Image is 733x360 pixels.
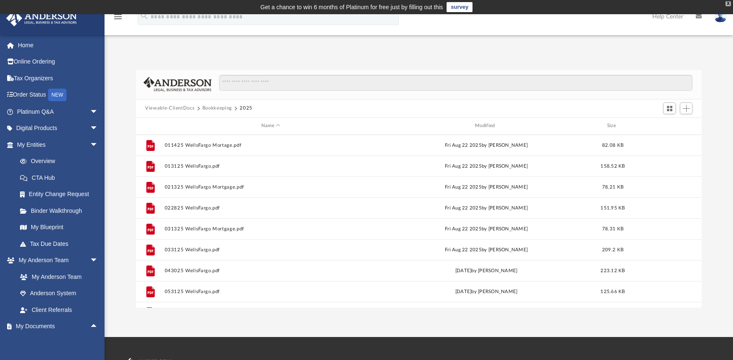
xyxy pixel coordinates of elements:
a: My Documentsarrow_drop_up [6,318,107,335]
div: Modified [380,122,593,130]
button: 013125 WellsFargo.pdf [165,163,377,169]
div: Name [164,122,377,130]
button: Bookkeeping [202,105,232,112]
a: Anderson System [12,285,107,302]
img: User Pic [714,10,727,23]
div: NEW [48,89,66,101]
span: 82.08 KB [602,143,623,147]
span: 223.12 KB [600,268,625,273]
button: Viewable-ClientDocs [145,105,194,112]
button: 021325 WellsFargo Mortgage.pdf [165,184,377,190]
a: Online Ordering [6,54,111,70]
input: Search files and folders [219,75,692,91]
a: Tax Due Dates [12,235,111,252]
a: My Entitiesarrow_drop_down [6,136,111,153]
span: 209.2 KB [602,247,623,252]
button: 022825 WellsFargo.pdf [165,205,377,211]
a: Tax Organizers [6,70,111,87]
a: Platinum Q&Aarrow_drop_down [6,103,111,120]
a: Client Referrals [12,301,107,318]
button: 031325 WellsFargo Mortgage.pdf [165,226,377,232]
div: Get a chance to win 6 months of Platinum for free just by filling out this [261,2,443,12]
a: My Anderson Teamarrow_drop_down [6,252,107,269]
a: My Anderson Team [12,268,102,285]
span: 151.95 KB [600,205,625,210]
span: arrow_drop_up [90,318,107,335]
span: arrow_drop_down [90,252,107,269]
img: Anderson Advisors Platinum Portal [4,10,79,26]
button: 033125 WellsFargo.pdf [165,247,377,253]
div: Fri Aug 22 2025 by [PERSON_NAME] [381,141,593,149]
div: grid [136,135,702,308]
button: 2025 [240,105,253,112]
div: id [633,122,692,130]
a: Order StatusNEW [6,87,111,104]
a: Entity Change Request [12,186,111,203]
div: [DATE] by [PERSON_NAME] [381,267,593,274]
div: close [725,1,731,6]
a: Overview [12,153,111,170]
div: Size [596,122,630,130]
span: 125.66 KB [600,289,625,294]
div: [DATE] by [PERSON_NAME] [381,288,593,295]
div: Fri Aug 22 2025 by [PERSON_NAME] [381,225,593,232]
a: Digital Productsarrow_drop_down [6,120,111,137]
i: menu [113,12,123,22]
div: Fri Aug 22 2025 by [PERSON_NAME] [381,162,593,170]
button: 043025 WellsFargo.pdf [165,268,377,273]
button: 053125 WellsFargo.pdf [165,289,377,294]
span: 158.52 KB [600,163,625,168]
i: search [140,11,149,20]
a: Home [6,37,111,54]
button: Add [680,102,692,114]
div: Fri Aug 22 2025 by [PERSON_NAME] [381,183,593,191]
a: survey [447,2,472,12]
span: 78.21 KB [602,184,623,189]
div: id [140,122,161,130]
a: menu [113,16,123,22]
span: arrow_drop_down [90,136,107,153]
button: Switch to Grid View [663,102,676,114]
a: CTA Hub [12,169,111,186]
div: Fri Aug 22 2025 by [PERSON_NAME] [381,204,593,212]
span: arrow_drop_down [90,103,107,120]
div: Fri Aug 22 2025 by [PERSON_NAME] [381,246,593,253]
button: 011425 WellsFargo Mortage.pdf [165,143,377,148]
span: 78.31 KB [602,226,623,231]
a: Binder Walkthrough [12,202,111,219]
a: My Blueprint [12,219,107,236]
span: arrow_drop_down [90,120,107,137]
